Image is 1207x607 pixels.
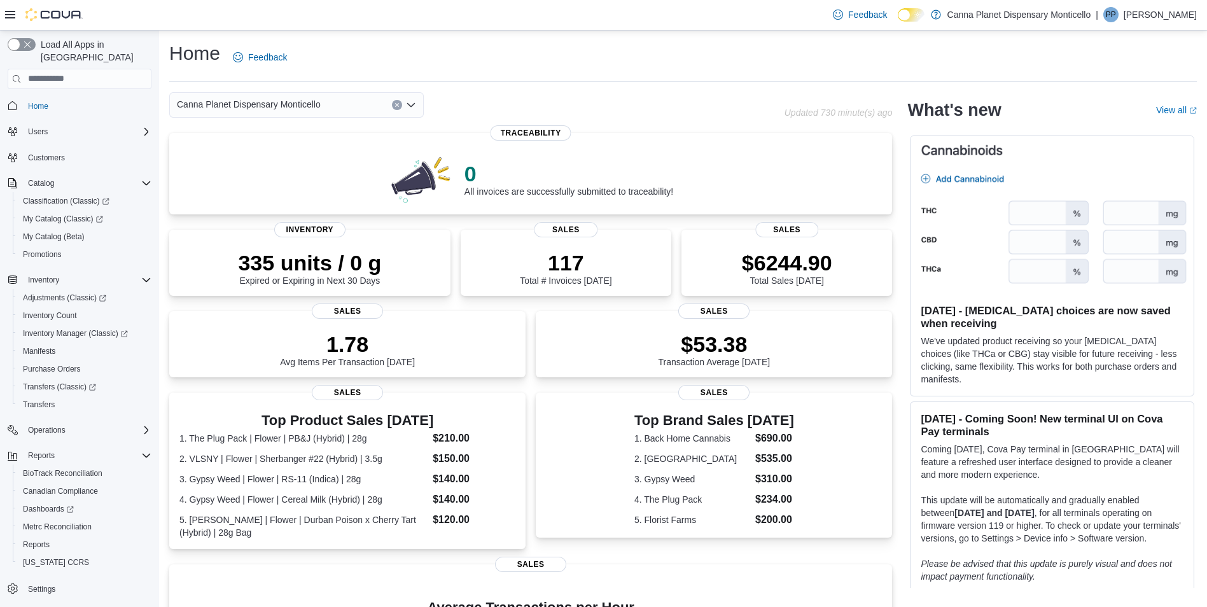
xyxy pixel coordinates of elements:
[392,100,402,110] button: Clear input
[179,493,428,506] dt: 4. Gypsy Weed | Flower | Cereal Milk (Hybrid) | 28g
[18,379,151,394] span: Transfers (Classic)
[23,448,60,463] button: Reports
[18,555,151,570] span: Washington CCRS
[534,222,597,237] span: Sales
[921,335,1183,386] p: We've updated product receiving so your [MEDICAL_DATA] choices (like THCa or CBG) stay visible fo...
[13,228,157,246] button: My Catalog (Beta)
[23,522,92,532] span: Metrc Reconciliation
[495,557,566,572] span: Sales
[179,513,428,539] dt: 5. [PERSON_NAME] | Flower | Durban Poison x Cherry Tart (Hybrid) | 28g Bag
[3,579,157,597] button: Settings
[28,450,55,461] span: Reports
[13,192,157,210] a: Classification (Classic)
[23,422,71,438] button: Operations
[28,425,66,435] span: Operations
[23,176,59,191] button: Catalog
[785,108,893,118] p: Updated 730 minute(s) ago
[848,8,887,21] span: Feedback
[18,484,103,499] a: Canadian Compliance
[388,153,454,204] img: 0
[28,584,55,594] span: Settings
[18,193,115,209] a: Classification (Classic)
[18,290,111,305] a: Adjustments (Classic)
[3,447,157,464] button: Reports
[248,51,287,64] span: Feedback
[634,413,794,428] h3: Top Brand Sales [DATE]
[18,484,151,499] span: Canadian Compliance
[23,272,64,288] button: Inventory
[433,431,515,446] dd: $210.00
[18,247,67,262] a: Promotions
[23,328,128,338] span: Inventory Manager (Classic)
[23,400,55,410] span: Transfers
[13,324,157,342] a: Inventory Manager (Classic)
[634,513,750,526] dt: 5. Florist Farms
[433,471,515,487] dd: $140.00
[23,196,109,206] span: Classification (Classic)
[464,161,673,186] p: 0
[18,555,94,570] a: [US_STATE] CCRS
[3,421,157,439] button: Operations
[274,222,345,237] span: Inventory
[828,2,892,27] a: Feedback
[280,331,415,357] p: 1.78
[659,331,771,367] div: Transaction Average [DATE]
[433,512,515,527] dd: $120.00
[23,582,60,597] a: Settings
[18,519,97,534] a: Metrc Reconciliation
[898,8,924,22] input: Dark Mode
[18,501,151,517] span: Dashboards
[238,250,381,276] p: 335 units / 0 g
[312,385,383,400] span: Sales
[23,486,98,496] span: Canadian Compliance
[634,473,750,485] dt: 3. Gypsy Weed
[23,364,81,374] span: Purchase Orders
[18,501,79,517] a: Dashboards
[18,326,151,341] span: Inventory Manager (Classic)
[23,232,85,242] span: My Catalog (Beta)
[1096,7,1098,22] p: |
[755,471,794,487] dd: $310.00
[742,250,832,286] div: Total Sales [DATE]
[634,493,750,506] dt: 4. The Plug Pack
[3,97,157,115] button: Home
[18,519,151,534] span: Metrc Reconciliation
[3,174,157,192] button: Catalog
[13,378,157,396] a: Transfers (Classic)
[520,250,611,276] p: 117
[18,379,101,394] a: Transfers (Classic)
[23,99,53,114] a: Home
[13,500,157,518] a: Dashboards
[312,303,383,319] span: Sales
[25,8,83,21] img: Cova
[23,540,50,550] span: Reports
[238,250,381,286] div: Expired or Expiring in Next 30 Days
[520,250,611,286] div: Total # Invoices [DATE]
[228,45,292,70] a: Feedback
[177,97,321,112] span: Canna Planet Dispensary Monticello
[18,466,108,481] a: BioTrack Reconciliation
[23,124,151,139] span: Users
[755,492,794,507] dd: $234.00
[179,473,428,485] dt: 3. Gypsy Weed | Flower | RS-11 (Indica) | 28g
[464,161,673,197] div: All invoices are successfully submitted to traceability!
[921,559,1172,582] em: Please be advised that this update is purely visual and does not impact payment functionality.
[634,432,750,445] dt: 1. Back Home Cannabis
[23,272,151,288] span: Inventory
[755,222,818,237] span: Sales
[13,210,157,228] a: My Catalog (Classic)
[23,422,151,438] span: Operations
[13,482,157,500] button: Canadian Compliance
[755,512,794,527] dd: $200.00
[947,7,1091,22] p: Canna Planet Dispensary Monticello
[3,123,157,141] button: Users
[433,492,515,507] dd: $140.00
[18,537,55,552] a: Reports
[921,412,1183,438] h3: [DATE] - Coming Soon! New terminal UI on Cova Pay terminals
[179,452,428,465] dt: 2. VLSNY | Flower | Sherbanger #22 (Hybrid) | 3.5g
[13,360,157,378] button: Purchase Orders
[3,148,157,167] button: Customers
[13,536,157,554] button: Reports
[18,326,133,341] a: Inventory Manager (Classic)
[755,431,794,446] dd: $690.00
